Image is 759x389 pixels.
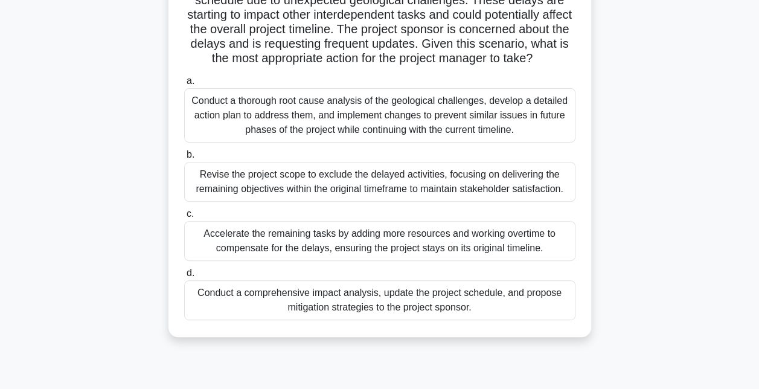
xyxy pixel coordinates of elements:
div: Conduct a thorough root cause analysis of the geological challenges, develop a detailed action pl... [184,88,575,143]
span: c. [187,208,194,219]
span: a. [187,76,194,86]
span: d. [187,268,194,278]
div: Accelerate the remaining tasks by adding more resources and working overtime to compensate for th... [184,221,575,261]
div: Conduct a comprehensive impact analysis, update the project schedule, and propose mitigation stra... [184,280,575,320]
span: b. [187,149,194,159]
div: Revise the project scope to exclude the delayed activities, focusing on delivering the remaining ... [184,162,575,202]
